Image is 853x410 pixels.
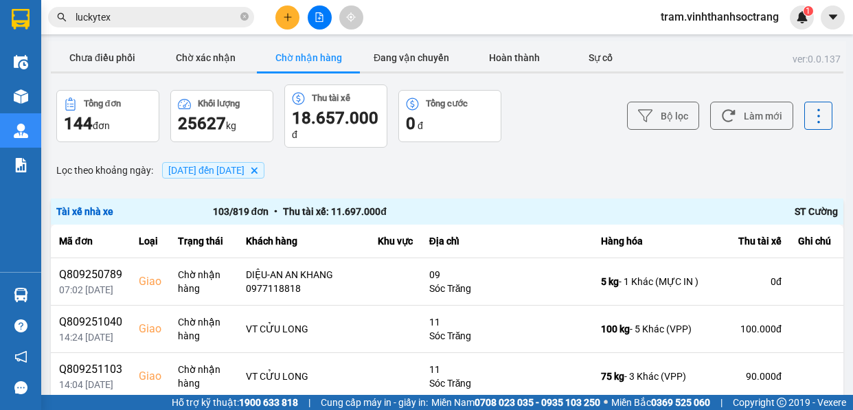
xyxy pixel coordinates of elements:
[14,319,27,332] span: question-circle
[14,55,28,69] img: warehouse-icon
[178,114,226,133] span: 25627
[360,44,463,71] button: Đang vận chuyển
[64,113,152,135] div: đơn
[398,90,501,142] button: Tổng cước0 đ
[796,11,808,23] img: icon-new-feature
[604,400,608,405] span: ⚪️
[59,330,122,344] div: 14:24 [DATE]
[601,323,630,334] span: 100 kg
[51,44,154,71] button: Chưa điều phối
[240,11,249,24] span: close-circle
[369,225,421,258] th: Khu vực
[710,102,793,130] button: Làm mới
[246,369,361,383] div: VT CỬU LONG
[738,233,782,249] div: Thu tài xế
[308,5,332,30] button: file-add
[601,369,722,383] div: - 3 Khác (VPP)
[651,397,710,408] strong: 0369 525 060
[777,398,786,407] span: copyright
[292,107,380,140] div: đ
[154,44,257,71] button: Chờ xác nhận
[525,204,838,219] div: ST Cường
[463,44,566,71] button: Hoàn thành
[198,99,240,109] div: Khối lượng
[172,395,298,410] span: Hỗ trợ kỹ thuật:
[627,102,699,130] button: Bộ lọc
[429,282,584,295] div: Sóc Trăng
[130,225,170,258] th: Loại
[178,315,229,343] div: Chờ nhận hàng
[59,314,122,330] div: Q809251040
[601,275,722,288] div: - 1 Khác (MỰC IN )
[308,395,310,410] span: |
[475,397,600,408] strong: 0708 023 035 - 0935 103 250
[246,268,361,282] div: DIỆU-AN AN KHANG
[139,321,161,337] div: Giao
[593,225,730,258] th: Hàng hóa
[56,163,153,178] span: Lọc theo khoảng ngày :
[246,282,361,295] div: 0977118818
[566,44,635,71] button: Sự cố
[14,124,28,138] img: warehouse-icon
[257,44,360,71] button: Chờ nhận hàng
[178,113,266,135] div: kg
[14,381,27,394] span: message
[806,6,810,16] span: 1
[321,395,428,410] span: Cung cấp máy in - giấy in:
[59,283,122,297] div: 07:02 [DATE]
[170,90,273,142] button: Khối lượng25627kg
[12,9,30,30] img: logo-vxr
[275,5,299,30] button: plus
[170,225,238,258] th: Trạng thái
[56,206,113,217] span: Tài xế nhà xe
[14,288,28,302] img: warehouse-icon
[804,6,813,16] sup: 1
[57,12,67,22] span: search
[250,166,258,174] svg: Delete
[429,376,584,390] div: Sóc Trăng
[426,99,468,109] div: Tổng cước
[269,206,283,217] span: •
[611,395,710,410] span: Miền Bắc
[421,225,593,258] th: Địa chỉ
[14,158,28,172] img: solution-icon
[601,322,722,336] div: - 5 Khác (VPP)
[738,322,782,336] div: 100.000 đ
[827,11,839,23] span: caret-down
[213,204,525,219] div: 103 / 819 đơn Thu tài xế: 11.697.000 đ
[738,369,782,383] div: 90.000 đ
[59,378,122,391] div: 14:04 [DATE]
[315,12,324,22] span: file-add
[292,109,378,128] span: 18.657.000
[431,395,600,410] span: Miền Nam
[59,266,122,283] div: Q809250789
[168,165,244,176] span: 02/08/2025 đến 13/09/2025
[283,12,293,22] span: plus
[346,12,356,22] span: aim
[162,162,264,179] span: 02/08/2025 đến 13/09/2025, close by backspace
[738,275,782,288] div: 0 đ
[238,225,369,258] th: Khách hàng
[429,315,584,329] div: 11
[56,90,159,142] button: Tổng đơn144đơn
[139,273,161,290] div: Giao
[76,10,238,25] input: Tìm tên, số ĐT hoặc mã đơn
[821,5,845,30] button: caret-down
[246,322,361,336] div: VT CỬU LONG
[720,395,723,410] span: |
[178,363,229,390] div: Chờ nhận hàng
[64,114,93,133] span: 144
[790,225,843,258] th: Ghi chú
[239,397,298,408] strong: 1900 633 818
[178,268,229,295] div: Chờ nhận hàng
[284,84,387,148] button: Thu tài xế18.657.000 đ
[406,113,494,135] div: đ
[139,368,161,385] div: Giao
[601,276,619,287] span: 5 kg
[601,371,624,382] span: 75 kg
[59,361,122,378] div: Q809251103
[51,225,130,258] th: Mã đơn
[312,93,350,103] div: Thu tài xế
[406,114,416,133] span: 0
[429,363,584,376] div: 11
